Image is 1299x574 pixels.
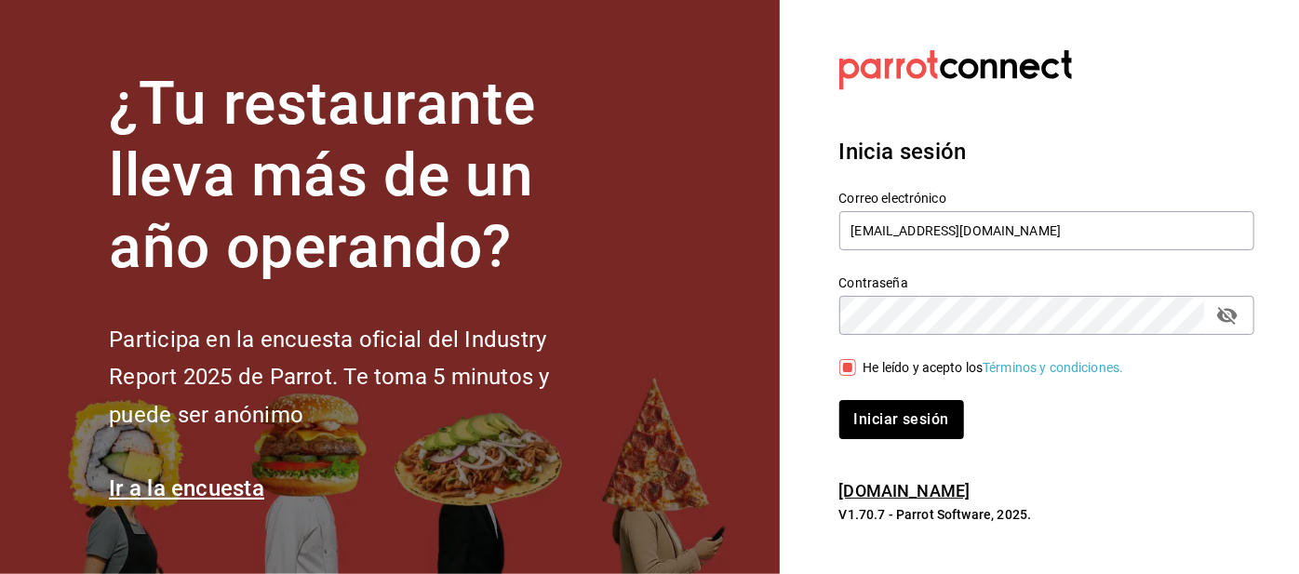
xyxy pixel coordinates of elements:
[839,505,1254,524] p: V1.70.7 - Parrot Software, 2025.
[839,193,1255,206] label: Correo electrónico
[109,69,611,283] h1: ¿Tu restaurante lleva más de un año operando?
[109,321,611,434] h2: Participa en la encuesta oficial del Industry Report 2025 de Parrot. Te toma 5 minutos y puede se...
[109,475,264,501] a: Ir a la encuesta
[1212,300,1243,331] button: passwordField
[839,481,971,501] a: [DOMAIN_NAME]
[983,360,1123,375] a: Términos y condiciones.
[839,211,1255,250] input: Ingresa tu correo electrónico
[839,277,1255,290] label: Contraseña
[839,135,1254,168] h3: Inicia sesión
[839,400,964,439] button: Iniciar sesión
[864,358,1124,378] div: He leído y acepto los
